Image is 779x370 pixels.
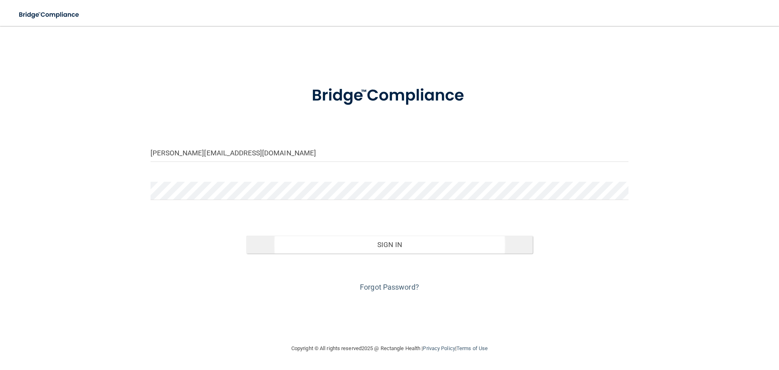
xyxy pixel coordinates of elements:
[246,236,533,254] button: Sign In
[295,75,484,117] img: bridge_compliance_login_screen.278c3ca4.svg
[12,6,87,23] img: bridge_compliance_login_screen.278c3ca4.svg
[423,345,455,351] a: Privacy Policy
[151,144,628,162] input: Email
[456,345,488,351] a: Terms of Use
[241,336,538,361] div: Copyright © All rights reserved 2025 @ Rectangle Health | |
[360,283,419,291] a: Forgot Password?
